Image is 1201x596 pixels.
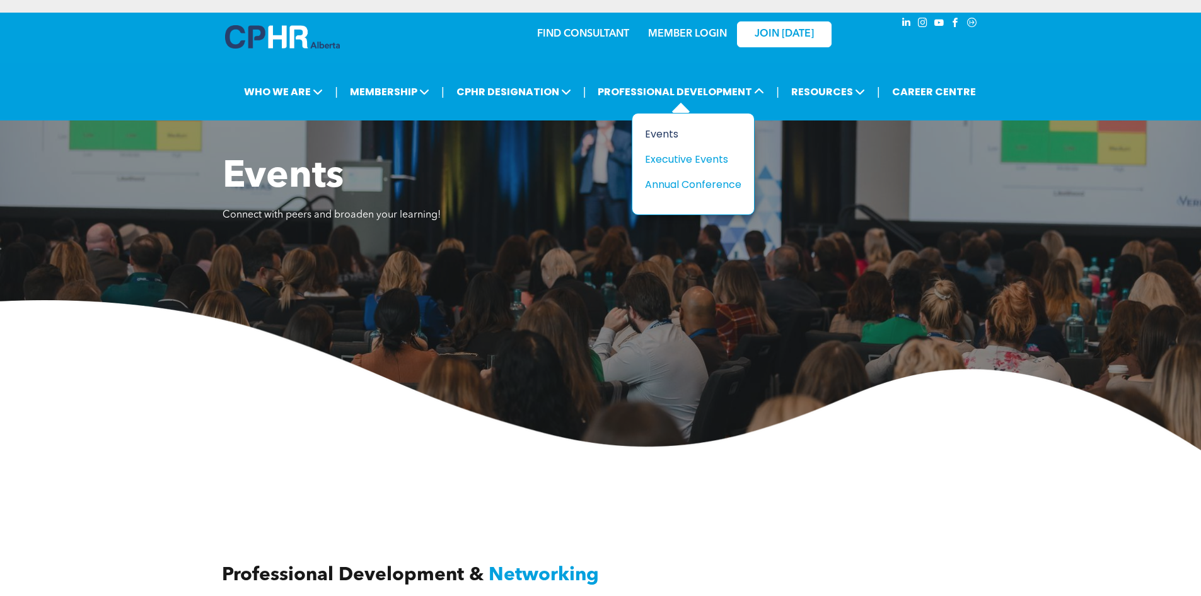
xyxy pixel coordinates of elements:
[900,16,914,33] a: linkedin
[949,16,963,33] a: facebook
[223,210,441,220] span: Connect with peers and broaden your learning!
[223,158,344,196] span: Events
[594,80,768,103] span: PROFESSIONAL DEVELOPMENT
[645,151,732,167] div: Executive Events
[755,28,814,40] span: JOIN [DATE]
[453,80,575,103] span: CPHR DESIGNATION
[583,79,586,105] li: |
[441,79,444,105] li: |
[787,80,869,103] span: RESOURCES
[645,126,741,142] a: Events
[645,177,741,192] a: Annual Conference
[737,21,832,47] a: JOIN [DATE]
[932,16,946,33] a: youtube
[240,80,327,103] span: WHO WE ARE
[916,16,930,33] a: instagram
[648,29,727,39] a: MEMBER LOGIN
[489,566,599,585] span: Networking
[776,79,779,105] li: |
[335,79,338,105] li: |
[346,80,433,103] span: MEMBERSHIP
[537,29,629,39] a: FIND CONSULTANT
[965,16,979,33] a: Social network
[645,126,732,142] div: Events
[645,151,741,167] a: Executive Events
[877,79,880,105] li: |
[222,566,484,585] span: Professional Development &
[225,25,340,49] img: A blue and white logo for cp alberta
[888,80,980,103] a: CAREER CENTRE
[645,177,732,192] div: Annual Conference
